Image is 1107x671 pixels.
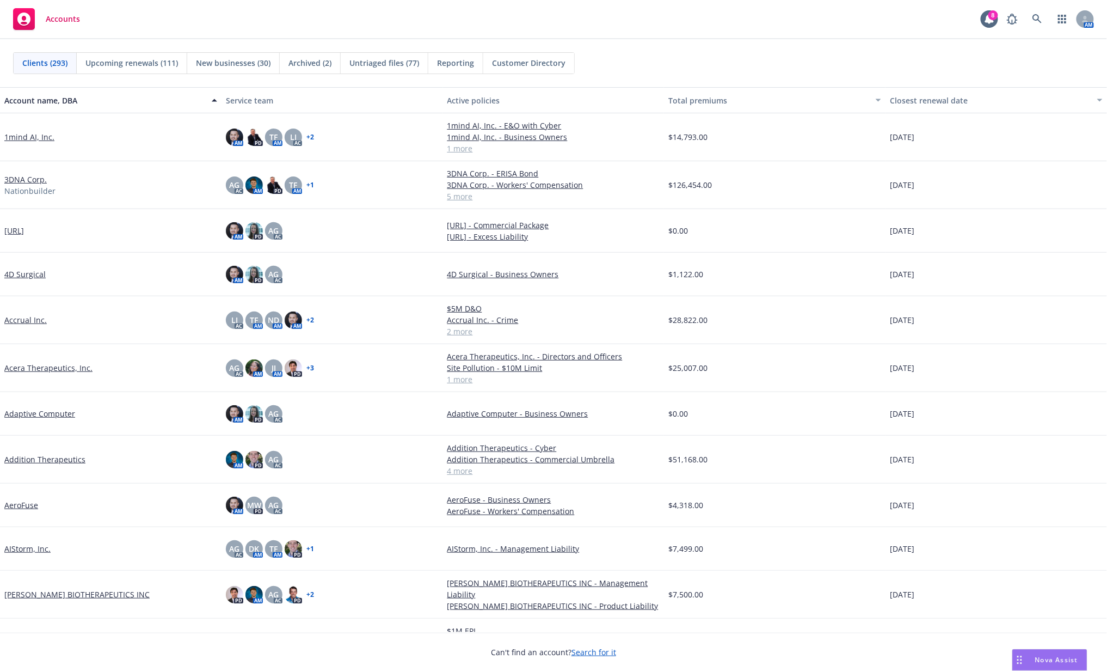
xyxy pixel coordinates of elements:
span: Upcoming renewals (111) [85,57,178,69]
button: Nova Assist [1012,649,1087,671]
a: 4 more [447,465,660,477]
a: [URL] - Excess Liability [447,231,660,242]
a: 1 more [447,374,660,385]
a: Addition Therapeutics [4,454,85,465]
img: photo [245,222,263,240]
span: TF [269,131,278,143]
span: Archived (2) [288,57,331,69]
img: photo [245,405,263,423]
img: photo [226,129,243,146]
span: New businesses (30) [196,57,270,69]
a: 5 more [447,191,660,202]
div: Total premiums [668,95,869,106]
a: AIStorm, Inc. - Management Liability [447,543,660,554]
a: 2 more [447,326,660,337]
span: Nationbuilder [4,185,56,197]
a: $5M D&O [447,303,660,314]
a: 1mind AI, Inc. - E&O with Cyber [447,120,660,131]
span: [DATE] [890,543,914,554]
span: $4,318.00 [668,499,703,511]
div: Active policies [447,95,660,106]
span: AG [229,543,239,554]
span: Untriaged files (77) [349,57,419,69]
span: [DATE] [890,454,914,465]
span: [DATE] [890,225,914,236]
a: + 1 [306,546,314,552]
a: 4D Surgical [4,269,46,280]
span: JJ [272,362,276,374]
a: Accounts [9,4,84,34]
span: TF [250,314,258,326]
span: AG [229,362,239,374]
a: Switch app [1051,8,1073,30]
a: [PERSON_NAME] BIOTHERAPEUTICS INC [4,589,150,600]
span: $51,168.00 [668,454,708,465]
span: $7,500.00 [668,589,703,600]
a: AeroFuse [4,499,38,511]
a: + 3 [306,365,314,371]
a: + 2 [306,591,314,598]
a: [PERSON_NAME] BIOTHERAPEUTICS INC - Product Liability [447,600,660,612]
a: Search [1026,8,1048,30]
span: AG [268,408,279,419]
img: photo [245,451,263,468]
span: ND [268,314,279,326]
a: Acera Therapeutics, Inc. [4,362,93,374]
span: [DATE] [890,589,914,600]
a: Report a Bug [1001,8,1023,30]
a: Accrual Inc. - Crime [447,314,660,326]
img: photo [265,176,282,194]
span: $126,454.00 [668,179,712,191]
img: photo [245,266,263,283]
img: photo [245,586,263,603]
span: DK [249,543,259,554]
span: $25,007.00 [668,362,708,374]
span: AG [268,499,279,511]
img: photo [226,451,243,468]
a: Addition Therapeutics - Cyber [447,442,660,454]
img: photo [285,312,302,329]
img: photo [285,586,302,603]
img: photo [245,129,263,146]
span: [DATE] [890,131,914,143]
span: AG [268,454,279,465]
a: Search for it [571,647,616,657]
span: [DATE] [890,408,914,419]
span: [DATE] [890,314,914,326]
a: + 1 [306,182,314,188]
span: [DATE] [890,269,914,280]
div: Closest renewal date [890,95,1091,106]
span: Customer Directory [492,57,565,69]
span: $1,122.00 [668,269,703,280]
a: [URL] [4,225,24,236]
button: Total premiums [664,87,885,113]
img: photo [226,405,243,423]
a: [URL] - Commercial Package [447,219,660,231]
a: Acera Therapeutics, Inc. - Directors and Officers [447,351,660,362]
span: $14,793.00 [668,131,708,143]
span: AG [268,589,279,600]
div: Service team [226,95,439,106]
div: 8 [988,10,998,20]
span: [DATE] [890,179,914,191]
a: 3DNA Corp. [4,174,47,185]
span: LI [231,314,238,326]
a: 3DNA Corp. - Workers' Compensation [447,179,660,191]
img: photo [226,266,243,283]
span: [DATE] [890,362,914,374]
span: AG [229,179,239,191]
a: Accrual Inc. [4,314,47,326]
a: 1 more [447,143,660,154]
a: Addition Therapeutics - Commercial Umbrella [447,454,660,465]
div: Account name, DBA [4,95,205,106]
img: photo [226,497,243,514]
span: AG [268,225,279,236]
img: photo [285,359,302,377]
span: $7,499.00 [668,543,703,554]
a: 1mind AI, Inc. [4,131,54,143]
button: Active policies [443,87,665,113]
